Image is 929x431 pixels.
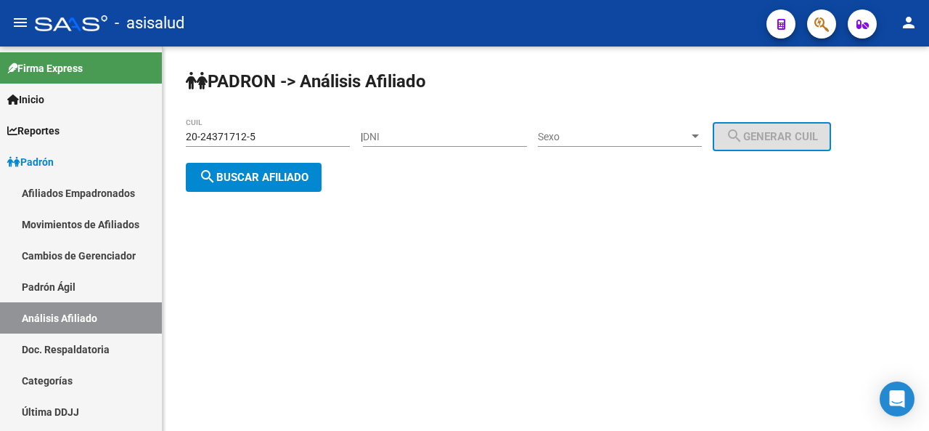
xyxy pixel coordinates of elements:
button: Generar CUIL [713,122,831,151]
span: Padrón [7,154,54,170]
mat-icon: search [726,127,743,145]
span: - asisalud [115,7,184,39]
span: Inicio [7,92,44,108]
mat-icon: search [199,168,216,185]
mat-icon: menu [12,14,29,31]
span: Reportes [7,123,60,139]
button: Buscar afiliado [186,163,322,192]
span: Firma Express [7,60,83,76]
span: Sexo [538,131,689,143]
strong: PADRON -> Análisis Afiliado [186,71,426,92]
mat-icon: person [900,14,917,31]
span: Generar CUIL [726,130,818,143]
div: | [361,131,842,142]
span: Buscar afiliado [199,171,308,184]
div: Open Intercom Messenger [880,382,914,416]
